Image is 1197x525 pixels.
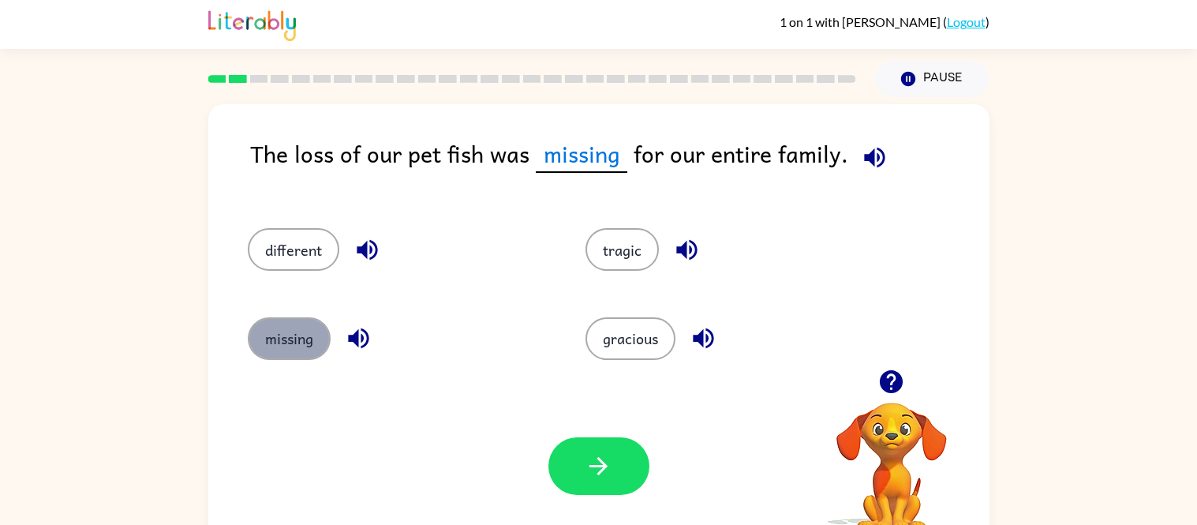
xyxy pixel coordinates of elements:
[947,14,986,29] a: Logout
[208,6,296,41] img: Literably
[585,228,659,271] button: tragic
[248,317,331,360] button: missing
[250,136,989,197] div: The loss of our pet fish was for our entire family.
[536,136,627,173] span: missing
[585,317,675,360] button: gracious
[875,61,989,97] button: Pause
[780,14,989,29] div: ( )
[780,14,943,29] span: 1 on 1 with [PERSON_NAME]
[248,228,339,271] button: different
